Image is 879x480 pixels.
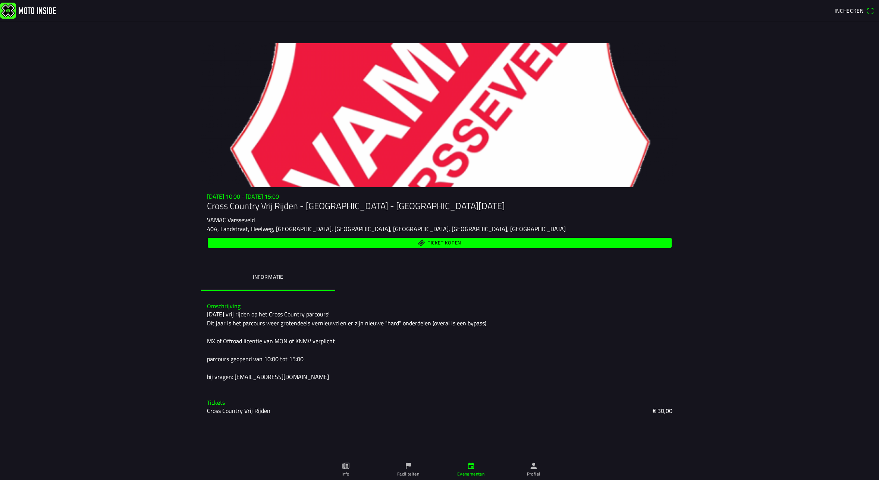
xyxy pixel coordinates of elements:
[342,471,349,477] ion-label: Info
[653,406,672,415] ion-text: € 30,00
[342,462,350,470] ion-icon: paper
[207,200,672,211] h1: Cross Country Vrij Rijden - [GEOGRAPHIC_DATA] - [GEOGRAPHIC_DATA][DATE]
[835,7,864,15] span: Inchecken
[527,471,540,477] ion-label: Profiel
[427,241,461,246] span: Ticket kopen
[467,462,475,470] ion-icon: calendar
[207,310,672,381] div: [DATE] vrij rijden op het Cross Country parcours! Dit jaar is het parcours weer grotendeels verni...
[207,406,270,415] ion-text: Cross Country Vrij Rijden
[207,224,566,233] ion-text: 40A, Landstraat, Heelweg, [GEOGRAPHIC_DATA], [GEOGRAPHIC_DATA], [GEOGRAPHIC_DATA], [GEOGRAPHIC_DA...
[530,462,538,470] ion-icon: person
[252,273,283,281] ion-label: Informatie
[457,471,484,477] ion-label: Evenementen
[831,4,878,17] a: Incheckenqr scanner
[207,399,672,406] h3: Tickets
[404,462,412,470] ion-icon: flag
[397,471,419,477] ion-label: Faciliteiten
[207,303,672,310] h3: Omschrijving
[207,193,672,200] h3: [DATE] 10:00 - [DATE] 15:00
[207,215,255,224] ion-text: VAMAC Varsseveld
